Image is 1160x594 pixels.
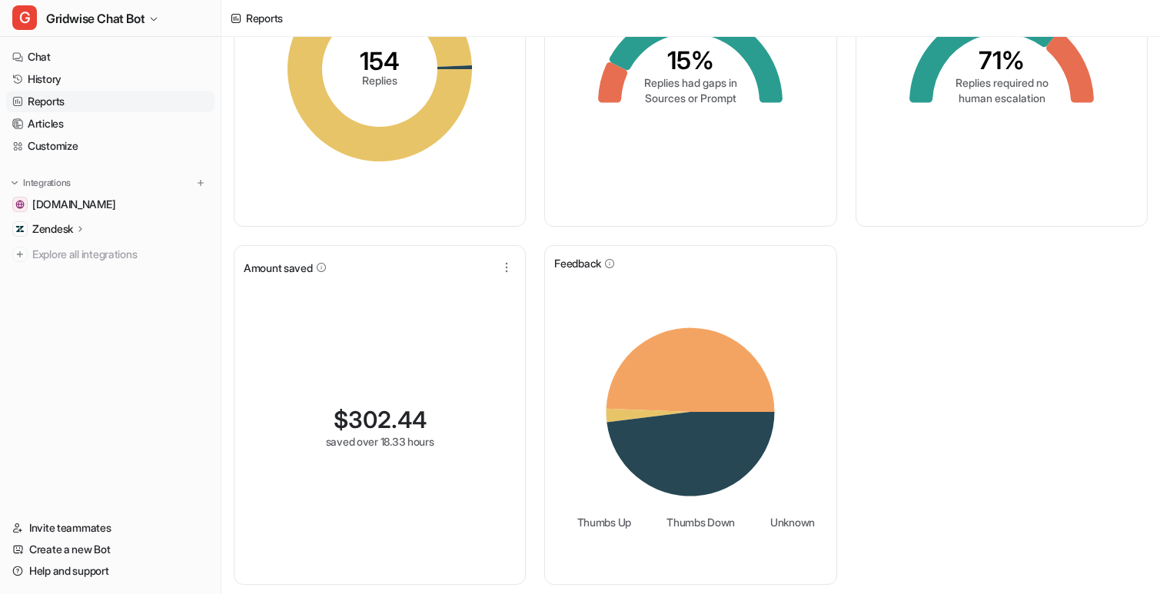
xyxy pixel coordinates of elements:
tspan: Replies had gaps in [644,76,737,89]
tspan: 15% [667,45,714,75]
tspan: human escalation [958,91,1045,105]
span: Explore all integrations [32,242,208,267]
span: Gridwise Chat Bot [46,8,145,29]
tspan: 71% [979,45,1025,75]
span: 302.44 [348,406,427,433]
a: Customize [6,135,214,157]
img: gridwise.io [15,200,25,209]
tspan: Replies [362,74,397,87]
div: saved over 18.33 hours [326,433,434,450]
tspan: Replies required no [955,76,1048,89]
span: G [12,5,37,30]
img: menu_add.svg [195,178,206,188]
span: Amount saved [244,260,313,276]
tspan: 154 [360,46,400,76]
span: [DOMAIN_NAME] [32,197,115,212]
span: Feedback [554,255,601,271]
div: Reports [246,10,283,26]
a: Invite teammates [6,517,214,539]
a: Reports [6,91,214,112]
a: Help and support [6,560,214,582]
p: Zendesk [32,221,73,237]
a: Explore all integrations [6,244,214,265]
tspan: Sources or Prompt [645,91,736,105]
img: expand menu [9,178,20,188]
li: Thumbs Down [656,514,735,530]
a: Create a new Bot [6,539,214,560]
a: gridwise.io[DOMAIN_NAME] [6,194,214,215]
button: Integrations [6,175,75,191]
a: History [6,68,214,90]
a: Articles [6,113,214,134]
img: Zendesk [15,224,25,234]
li: Unknown [759,514,815,530]
img: explore all integrations [12,247,28,262]
p: Integrations [23,177,71,189]
a: Chat [6,46,214,68]
div: $ [334,406,427,433]
li: Thumbs Up [567,514,631,530]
